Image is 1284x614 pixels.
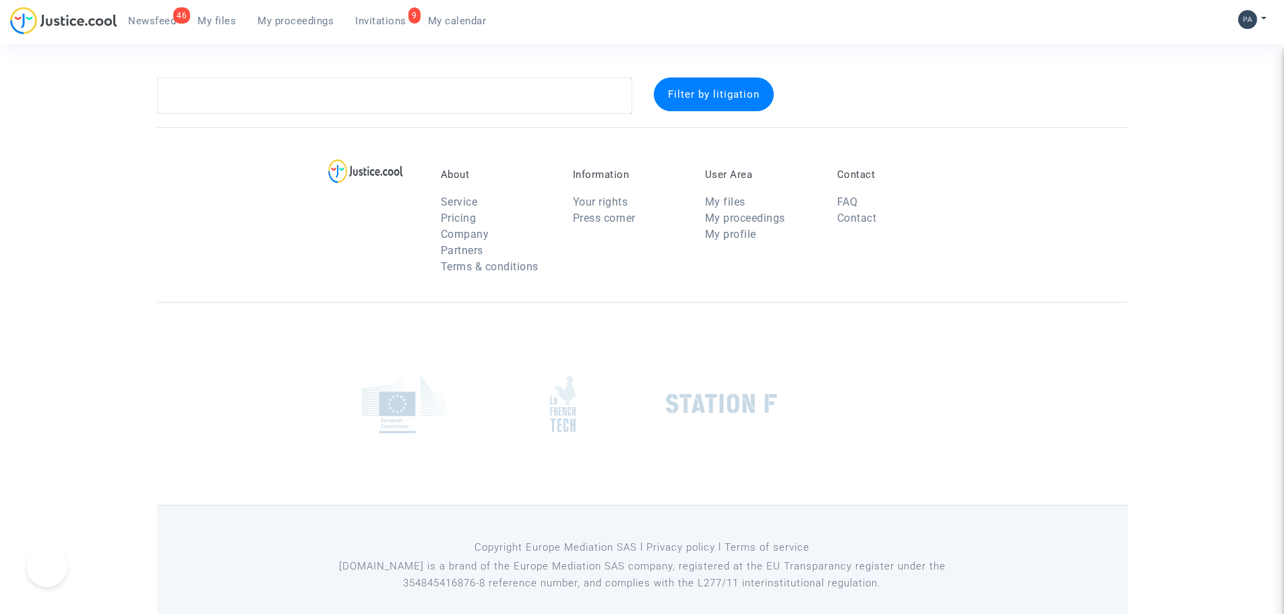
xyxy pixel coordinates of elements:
a: 9Invitations [344,11,417,31]
p: [DOMAIN_NAME] is a brand of the Europe Mediation SAS company, registered at the EU Transparancy r... [335,558,949,592]
a: Pricing [441,212,477,224]
img: jc-logo.svg [10,7,117,34]
span: My proceedings [257,15,334,27]
a: My files [187,11,247,31]
a: My proceedings [247,11,344,31]
a: Company [441,228,489,241]
p: About [441,168,553,181]
a: Press corner [573,212,636,224]
span: My files [197,15,236,27]
a: Contact [837,212,877,224]
img: stationf.png [666,394,777,414]
img: french_tech.png [550,375,576,433]
a: Terms & conditions [441,260,539,273]
a: My files [705,195,745,208]
a: My calendar [417,11,497,31]
a: My profile [705,228,756,241]
img: europe_commision.png [362,375,446,433]
a: My proceedings [705,212,785,224]
span: My calendar [428,15,487,27]
a: FAQ [837,195,858,208]
div: 9 [408,7,421,24]
p: Information [573,168,685,181]
p: Contact [837,168,949,181]
span: Filter by litigation [668,88,760,100]
div: 46 [173,7,190,24]
a: 46Newsfeed [117,11,187,31]
a: Your rights [573,195,628,208]
a: Partners [441,244,483,257]
img: 49fbddfcd65be7d4a0c17a29ad6517ab [1238,10,1257,29]
iframe: Help Scout Beacon - Open [27,547,67,587]
span: Newsfeed [128,15,176,27]
img: logo-lg.svg [328,159,403,183]
p: Copyright Europe Mediation SAS l Privacy policy l Terms of service [335,539,949,556]
p: User Area [705,168,817,181]
span: Invitations [355,15,406,27]
a: Service [441,195,478,208]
